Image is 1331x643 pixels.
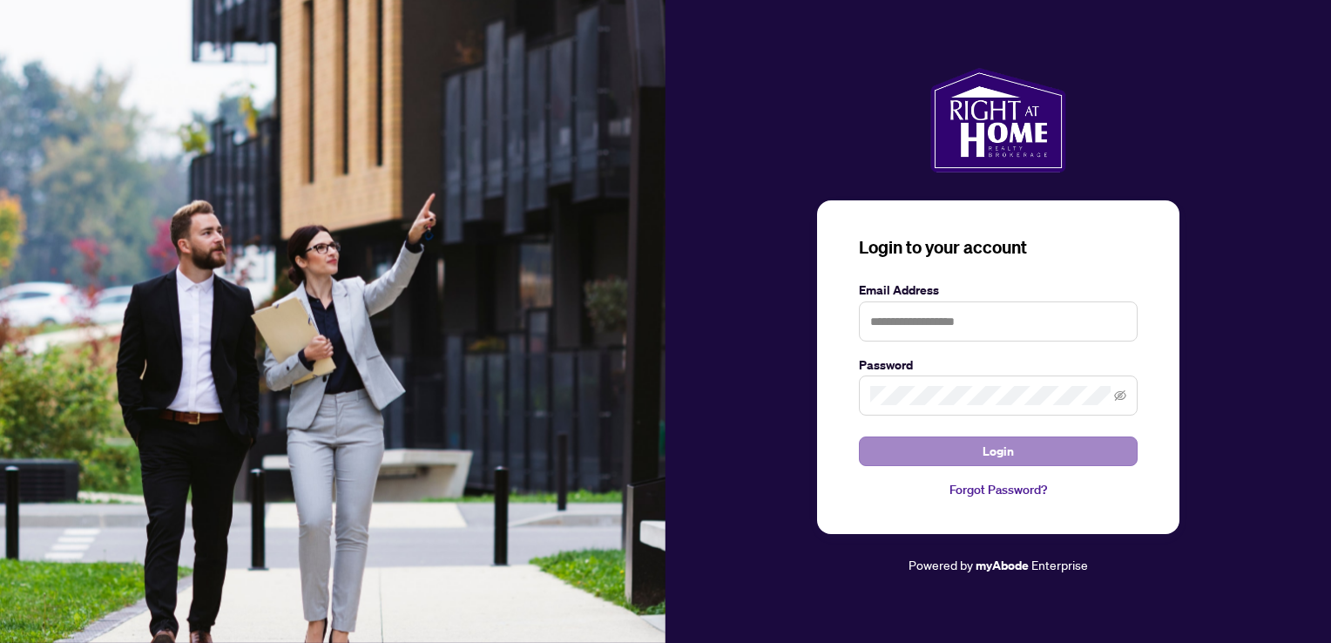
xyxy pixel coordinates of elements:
span: Powered by [909,557,973,572]
span: Enterprise [1031,557,1088,572]
span: Login [983,437,1014,465]
h3: Login to your account [859,235,1138,260]
img: ma-logo [930,68,1065,173]
span: eye-invisible [1114,389,1126,402]
label: Password [859,355,1138,375]
a: Forgot Password? [859,480,1138,499]
a: myAbode [976,556,1029,575]
label: Email Address [859,281,1138,300]
button: Login [859,437,1138,466]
